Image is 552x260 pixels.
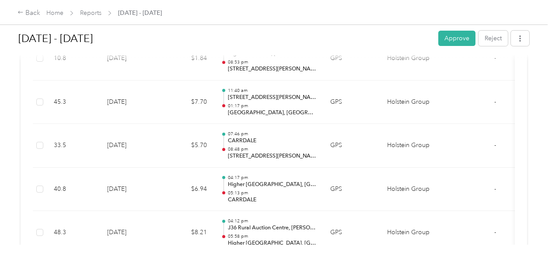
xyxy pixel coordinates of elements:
[380,168,446,211] td: Holstein Group
[47,124,100,168] td: 33.5
[323,168,380,211] td: GPS
[228,137,316,145] p: CARRDALE
[228,103,316,109] p: 01:17 pm
[18,28,432,49] h1: Aug 1 - 31, 2025
[228,131,316,137] p: 07:46 pm
[494,185,496,193] span: -
[323,81,380,124] td: GPS
[228,94,316,102] p: [STREET_ADDRESS][PERSON_NAME]
[161,168,214,211] td: $6.94
[503,211,552,260] iframe: Everlance-gr Chat Button Frame
[228,59,316,65] p: 08:53 pm
[479,31,508,46] button: Reject
[100,124,161,168] td: [DATE]
[228,181,316,189] p: Higher [GEOGRAPHIC_DATA], [GEOGRAPHIC_DATA], [GEOGRAPHIC_DATA], [GEOGRAPHIC_DATA]
[100,168,161,211] td: [DATE]
[380,211,446,255] td: Holstein Group
[46,9,63,17] a: Home
[228,146,316,152] p: 08:48 pm
[47,168,100,211] td: 40.8
[118,8,162,18] span: [DATE] - [DATE]
[100,81,161,124] td: [DATE]
[228,152,316,160] p: [STREET_ADDRESS][PERSON_NAME]
[323,211,380,255] td: GPS
[100,211,161,255] td: [DATE]
[161,211,214,255] td: $8.21
[47,211,100,255] td: 48.3
[228,109,316,117] p: [GEOGRAPHIC_DATA], [GEOGRAPHIC_DATA], [GEOGRAPHIC_DATA], [GEOGRAPHIC_DATA]
[80,9,101,17] a: Reports
[228,88,316,94] p: 11:40 am
[47,81,100,124] td: 45.3
[228,239,316,247] p: Higher [GEOGRAPHIC_DATA], [GEOGRAPHIC_DATA], [GEOGRAPHIC_DATA], [GEOGRAPHIC_DATA]
[380,81,446,124] td: Holstein Group
[17,8,40,18] div: Back
[161,124,214,168] td: $5.70
[380,124,446,168] td: Holstein Group
[228,190,316,196] p: 05:13 pm
[228,196,316,204] p: CARRDALE
[228,65,316,73] p: [STREET_ADDRESS][PERSON_NAME]
[228,218,316,224] p: 04:12 pm
[494,228,496,236] span: -
[228,175,316,181] p: 04:17 pm
[161,81,214,124] td: $7.70
[494,98,496,105] span: -
[438,31,475,46] button: Approve
[228,233,316,239] p: 05:58 pm
[228,224,316,232] p: J36 Rural Auction Centre, [PERSON_NAME], [GEOGRAPHIC_DATA], [GEOGRAPHIC_DATA]
[323,124,380,168] td: GPS
[494,141,496,149] span: -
